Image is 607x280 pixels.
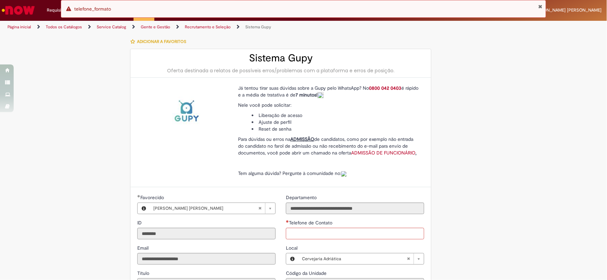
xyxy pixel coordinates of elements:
a: ADMISSÃO DE FUNCIONÁRIO [351,150,415,156]
abbr: Limpar campo Local [403,253,414,264]
span: Local [286,245,299,251]
a: Página inicial [8,24,31,30]
button: Local, Visualizar este registro Cervejaria Adriática [286,253,299,264]
li: Liberação de acesso [252,112,419,119]
input: ID [137,228,276,239]
label: Somente leitura - Código da Unidade [286,270,328,277]
label: Somente leitura - Título [137,270,151,277]
strong: 7 minutos! [295,92,324,98]
img: sys_attachment.do [341,171,347,177]
a: 0800 042 0403 [369,85,401,91]
li: Reset de senha [252,126,419,132]
p: Já tentou tirar suas dúvidas sobre a Gupy pelo WhatsApp? No é rápido e a média de tratativa é de [238,85,419,99]
a: [PERSON_NAME] [PERSON_NAME]Limpar campo Favorecido [150,203,275,214]
p: Para dúvidas ou erros na de candidatos, como por exemplo não entrada do candidato no farol de adm... [238,136,419,156]
a: Todos os Catálogos [46,24,82,30]
h2: Sistema Gupy [137,53,424,64]
p: Tem alguma dúvida? Pergunte à comunidade no: [238,170,419,177]
input: Email [137,253,276,265]
span: Necessários - Favorecido [140,194,165,201]
span: . [415,150,416,156]
input: Telefone de Contato [286,228,424,239]
span: Cervejaria Adriática [302,253,407,264]
span: ADMISSÃO [290,136,314,142]
a: Service Catalog [97,24,126,30]
img: sys_attachment.do [317,92,324,98]
span: [PERSON_NAME] [PERSON_NAME] [153,203,258,214]
p: Nele você pode solicitar: [238,102,419,108]
abbr: Limpar campo Favorecido [255,203,265,214]
img: ServiceNow [1,3,36,17]
button: Favorecido, Visualizar este registro Edson Vicente Da Silva [138,203,150,214]
span: Telefone de Contato [289,220,334,226]
div: Oferta destinada a relatos de possíveis erros/problemas com a plataforma e erros de posição. [137,67,424,74]
li: Ajuste de perfil [252,119,419,126]
button: Adicionar a Favoritos [130,34,190,49]
a: Cervejaria AdriáticaLimpar campo Local [299,253,424,264]
span: Adicionar a Favoritos [137,39,186,44]
a: Sistema Gupy [245,24,271,30]
input: Departamento [286,203,424,214]
img: Sistema Gupy [167,91,204,127]
span: [PERSON_NAME] [PERSON_NAME] [532,7,602,13]
a: Gente e Gestão [141,24,170,30]
span: telefone_formato [74,6,111,12]
a: Colabora [341,170,347,176]
span: Somente leitura - Email [137,245,150,251]
a: Recrutamento e Seleção [185,24,231,30]
button: Fechar Notificação [538,4,542,9]
span: Obrigatório Preenchido [137,195,140,197]
span: Requisições [47,7,71,14]
span: Necessários [286,220,289,223]
ul: Trilhas de página [5,21,400,33]
label: Somente leitura - ID [137,219,143,226]
label: Somente leitura - Departamento [286,194,318,201]
label: Somente leitura - Email [137,245,150,251]
span: Somente leitura - Departamento [286,194,318,201]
